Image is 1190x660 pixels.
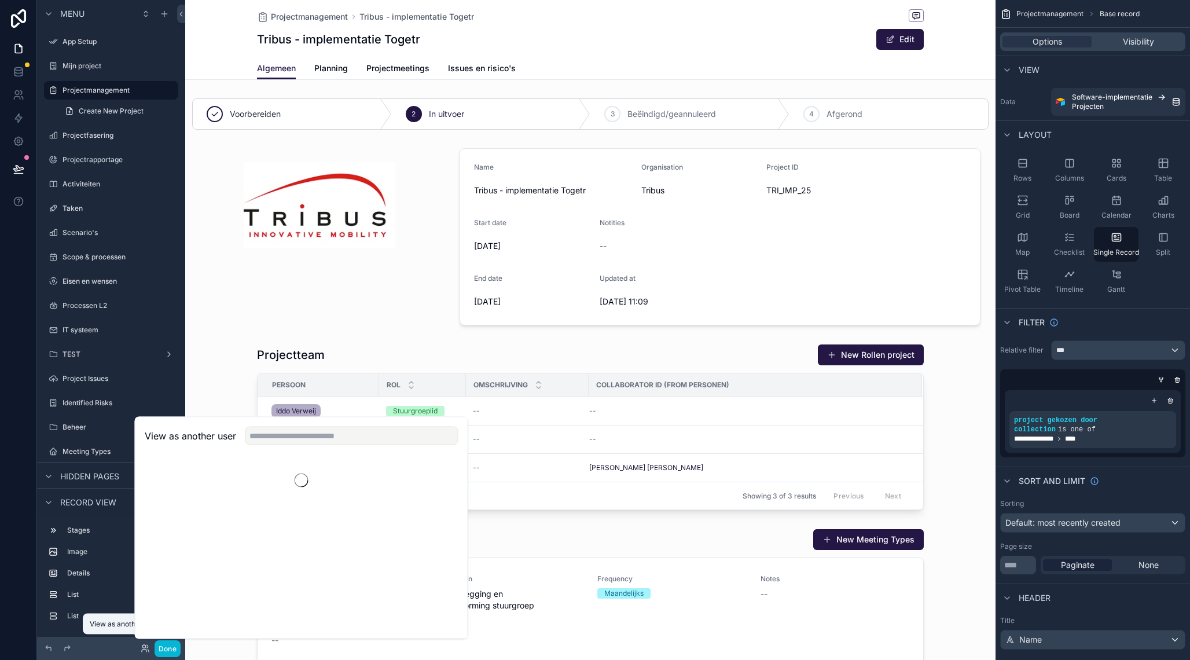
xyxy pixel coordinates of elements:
a: Scope & processen [44,248,178,266]
a: Mijn project [44,57,178,75]
label: Meeting Types [63,447,176,456]
span: Projecten [1072,102,1104,111]
span: project gekozen door collection [1014,416,1097,434]
button: Name [1000,630,1185,650]
span: Table [1154,174,1172,183]
div: scrollable content [37,516,185,637]
a: App Setup [44,32,178,51]
span: Projectmanagement [271,11,348,23]
a: Create New Project [58,102,178,120]
label: Activiteiten [63,179,176,189]
label: Projectfasering [63,131,176,140]
span: Layout [1019,129,1052,141]
span: Name [1019,634,1042,646]
span: Split [1156,248,1170,257]
a: Projectmanagement [257,11,348,23]
a: Scenario's [44,223,178,242]
button: Cards [1094,153,1138,188]
img: Airtable Logo [1056,97,1065,107]
a: Beheer [44,418,178,437]
span: Columns [1055,174,1084,183]
span: Map [1015,248,1030,257]
span: Gantt [1107,285,1125,294]
span: Hidden pages [60,471,119,482]
label: Eisen en wensen [63,277,176,286]
span: Menu [60,8,85,20]
span: Paginate [1061,559,1094,571]
label: TEST [63,350,160,359]
span: Header [1019,592,1051,604]
a: Projectmanagement [44,81,178,100]
button: Grid [1000,190,1045,225]
button: Checklist [1047,227,1092,262]
a: Taken [44,199,178,218]
button: Timeline [1047,264,1092,299]
a: Planning [314,58,348,81]
span: Grid [1016,211,1030,220]
button: Calendar [1094,190,1138,225]
label: Project Issues [63,374,176,383]
button: Map [1000,227,1045,262]
span: Create New Project [79,107,144,116]
a: Identified Risks [44,394,178,412]
span: Algemeen [257,63,296,74]
span: Cards [1107,174,1126,183]
a: Projectrapportage [44,151,178,169]
button: Columns [1047,153,1092,188]
span: Record view [60,497,116,508]
span: Sort And Limit [1019,475,1085,487]
label: List [67,611,174,621]
button: Pivot Table [1000,264,1045,299]
a: IT systeem [44,321,178,339]
span: is one of [1058,426,1096,434]
label: IT systeem [63,325,176,335]
label: Relative filter [1000,346,1046,355]
label: Projectrapportage [63,155,176,164]
span: Filter [1019,317,1045,328]
span: Planning [314,63,348,74]
label: Scenario's [63,228,176,237]
label: Stages [67,526,174,535]
h1: Tribus - implementatie Togetr [257,31,420,47]
span: Issues en risico's [448,63,516,74]
span: View [1019,64,1040,76]
span: Checklist [1054,248,1085,257]
button: Table [1141,153,1185,188]
span: Default: most recently created [1005,518,1121,527]
label: List [67,590,174,599]
a: Algemeen [257,58,296,80]
button: Split [1141,227,1185,262]
a: Eisen en wensen [44,272,178,291]
button: Charts [1141,190,1185,225]
span: Software-implementatie [1072,93,1152,102]
span: None [1138,559,1159,571]
a: Meeting Types [44,442,178,461]
a: Projectmeetings [366,58,429,81]
label: Taken [63,204,176,213]
a: Tribus - implementatie Togetr [359,11,474,23]
span: Rows [1013,174,1031,183]
label: Mijn project [63,61,176,71]
button: Rows [1000,153,1045,188]
button: Single Record [1094,227,1138,262]
span: Visibility [1123,36,1154,47]
span: Single Record [1093,248,1139,257]
label: Image [67,547,174,556]
label: Sorting [1000,499,1024,508]
span: Projectmeetings [366,63,429,74]
a: Issues en risico's [448,58,516,81]
label: Page size [1000,542,1032,551]
label: Data [1000,97,1046,107]
a: Activiteiten [44,175,178,193]
span: Calendar [1101,211,1132,220]
span: Board [1060,211,1079,220]
button: Edit [876,29,924,50]
a: Project Issues [44,369,178,388]
button: Done [155,640,181,657]
a: Processen L2 [44,296,178,315]
button: Default: most recently created [1000,513,1185,533]
button: Gantt [1094,264,1138,299]
label: Scope & processen [63,252,176,262]
label: Projectmanagement [63,86,171,95]
label: App Setup [63,37,176,46]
